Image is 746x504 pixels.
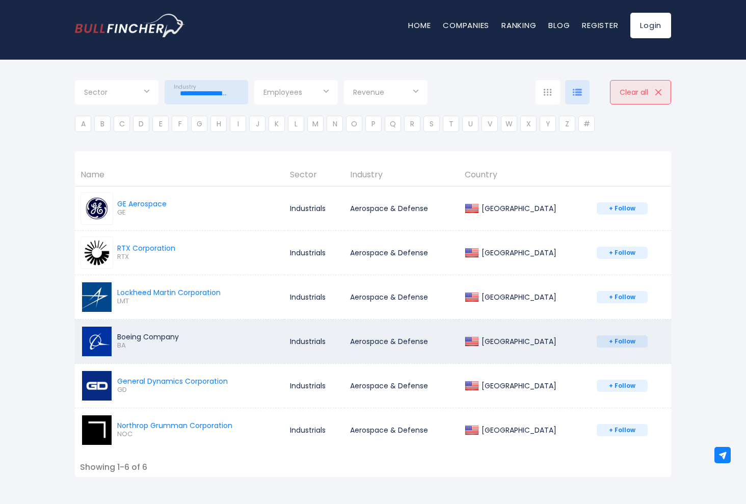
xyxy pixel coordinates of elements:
[75,14,184,37] a: Go to homepage
[133,116,149,132] li: D
[117,341,179,350] span: BA
[597,424,648,436] a: + follow
[84,84,149,102] input: Selection
[327,116,343,132] li: N
[81,236,175,269] a: RTX Corporation RTX
[117,208,167,217] span: GE
[81,281,221,313] a: Lockheed Martin Corporation LMT
[344,408,459,452] td: Aerospace & Defense
[344,275,459,319] td: Aerospace & Defense
[75,116,91,132] li: A
[520,116,537,132] li: X
[284,186,344,230] td: Industrials
[82,194,112,223] img: GE.png
[501,20,536,31] a: Ranking
[353,88,384,97] span: Revenue
[84,88,108,97] span: Sector
[75,14,185,37] img: Bullfincher logo
[114,116,130,132] li: C
[117,244,175,253] div: RTX Corporation
[82,238,112,268] img: RTX.png
[117,386,228,394] span: GD
[597,335,648,348] a: + follow
[443,116,459,132] li: T
[482,116,498,132] li: V
[284,363,344,408] td: Industrials
[117,377,228,386] div: General Dynamics Corporation
[578,116,595,132] li: #
[573,89,582,96] img: icon-comp-list-view.svg
[174,84,239,102] input: Selection
[174,84,196,90] span: Industry
[263,84,329,102] input: Selection
[479,426,556,435] div: [GEOGRAPHIC_DATA]
[344,164,459,186] th: Industry
[479,293,556,302] div: [GEOGRAPHIC_DATA]
[81,414,232,446] a: Northrop Grumman Corporation NOC
[284,408,344,452] td: Industrials
[346,116,362,132] li: O
[353,84,418,102] input: Selection
[117,430,232,439] span: NOC
[80,462,147,473] div: Showing 1-6 of 6
[462,116,478,132] li: U
[544,89,552,96] img: icon-comp-grid.svg
[117,199,167,208] div: GE Aerospace
[82,371,112,401] img: GD.png
[459,164,591,186] th: Country
[152,116,169,132] li: E
[94,116,111,132] li: B
[597,202,648,215] a: + follow
[263,88,302,97] span: Employees
[81,192,167,225] a: GE Aerospace GE
[82,282,112,312] img: LMT.png
[210,116,227,132] li: H
[117,297,221,306] span: LMT
[610,80,671,104] button: Clear all
[479,337,556,346] div: [GEOGRAPHIC_DATA]
[344,363,459,408] td: Aerospace & Defense
[597,380,648,392] a: + follow
[249,116,265,132] li: J
[284,164,344,186] th: Sector
[540,116,556,132] li: Y
[582,20,618,31] a: Register
[423,116,440,132] li: S
[117,332,179,341] div: Boeing Company
[81,325,179,358] a: Boeing Company BA
[191,116,207,132] li: G
[81,369,228,402] a: General Dynamics Corporation GD
[284,230,344,275] td: Industrials
[82,327,112,356] img: BA.png
[344,230,459,275] td: Aerospace & Defense
[408,20,431,31] a: Home
[630,13,671,38] a: Login
[117,421,232,430] div: Northrop Grumman Corporation
[344,186,459,230] td: Aerospace & Defense
[307,116,324,132] li: M
[284,275,344,319] td: Industrials
[559,116,575,132] li: Z
[269,116,285,132] li: K
[75,164,284,186] th: Name
[172,116,188,132] li: F
[479,204,556,213] div: [GEOGRAPHIC_DATA]
[344,319,459,363] td: Aerospace & Defense
[501,116,517,132] li: W
[365,116,382,132] li: P
[230,116,246,132] li: I
[117,288,221,297] div: Lockheed Martin Corporation
[479,248,556,257] div: [GEOGRAPHIC_DATA]
[117,253,175,261] span: RTX
[288,116,304,132] li: L
[385,116,401,132] li: Q
[597,247,648,259] a: + follow
[479,381,556,390] div: [GEOGRAPHIC_DATA]
[597,291,648,303] a: + follow
[284,319,344,363] td: Industrials
[548,20,570,31] a: Blog
[443,20,489,31] a: Companies
[404,116,420,132] li: R
[82,415,112,445] img: NOC.png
